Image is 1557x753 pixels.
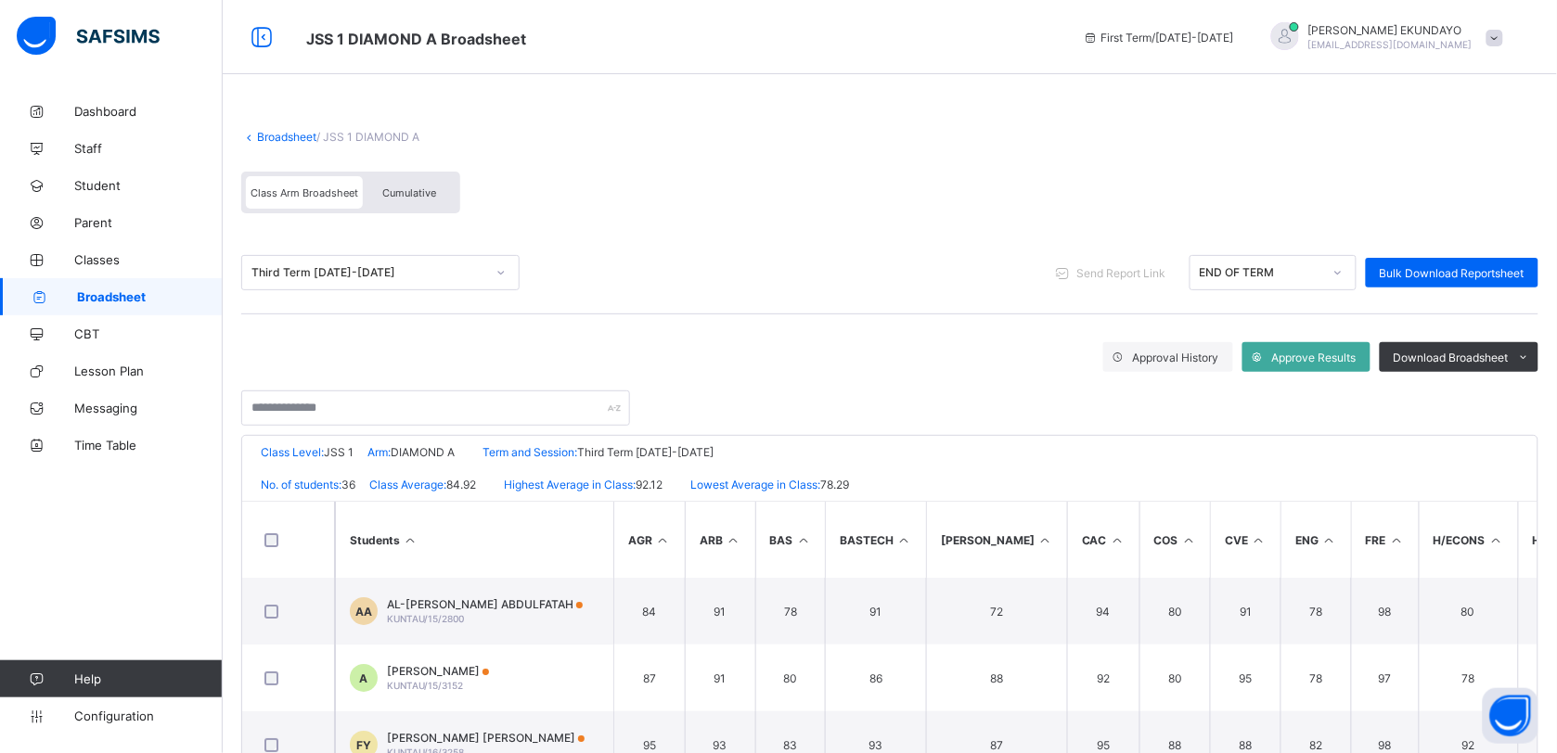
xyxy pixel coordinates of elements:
span: / JSS 1 DIAMOND A [316,130,419,144]
th: [PERSON_NAME] [926,502,1067,578]
i: Sort in Ascending Order [1251,533,1267,547]
i: Sort in Ascending Order [1321,533,1337,547]
td: 92 [1067,645,1139,711]
span: JSS 1 [324,445,354,459]
span: Arm: [367,445,391,459]
i: Sort in Ascending Order [1389,533,1405,547]
span: Configuration [74,708,222,723]
td: 78 [1280,578,1351,645]
td: 87 [613,645,685,711]
td: 88 [926,645,1067,711]
td: 95 [1210,645,1280,711]
span: KUNTAU/15/2800 [387,613,464,624]
span: Parent [74,215,223,230]
i: Sort in Ascending Order [896,533,912,547]
th: CVE [1210,502,1280,578]
div: SOLOMONEKUNDAYO [1253,22,1512,53]
td: 78 [1419,645,1518,711]
span: Help [74,671,222,686]
button: Open asap [1483,688,1538,744]
th: FRE [1351,502,1419,578]
td: 72 [926,578,1067,645]
span: No. of students: [261,478,341,491]
td: 91 [825,578,926,645]
td: 84 [613,578,685,645]
span: Class Arm Broadsheet [306,30,526,48]
th: COS [1139,502,1211,578]
i: Sort in Ascending Order [1037,533,1053,547]
td: 86 [825,645,926,711]
span: Student [74,178,223,193]
span: A [360,671,368,685]
span: Staff [74,141,223,156]
span: Classes [74,252,223,267]
td: 98 [1351,578,1419,645]
th: BAS [755,502,826,578]
span: Bulk Download Reportsheet [1380,266,1525,280]
td: 80 [1139,645,1211,711]
i: Sort in Ascending Order [1181,533,1197,547]
span: [PERSON_NAME] [PERSON_NAME] [387,731,585,745]
span: Third Term [DATE]-[DATE] [577,445,714,459]
div: END OF TERM [1200,266,1322,280]
td: 80 [1419,578,1518,645]
span: Highest Average in Class: [504,478,636,491]
span: 78.29 [820,478,849,491]
span: Lesson Plan [74,364,223,378]
th: H/ECONS [1419,502,1518,578]
td: 94 [1067,578,1139,645]
span: Cumulative [382,186,436,199]
span: Lowest Average in Class: [690,478,820,491]
th: Students [335,502,613,578]
span: Approve Results [1272,351,1357,364]
span: Class Level: [261,445,324,459]
span: FY [356,738,371,752]
th: ENG [1280,502,1351,578]
span: Time Table [74,438,223,453]
span: session/term information [1083,31,1234,45]
span: [PERSON_NAME] [387,664,489,678]
span: Broadsheet [77,289,223,304]
th: CAC [1067,502,1139,578]
td: 78 [1280,645,1351,711]
span: AL-[PERSON_NAME] ABDULFATAH [387,597,583,611]
i: Sort in Ascending Order [1488,533,1504,547]
span: DIAMOND A [391,445,455,459]
i: Sort in Ascending Order [1110,533,1126,547]
span: Class Arm Broadsheet [251,186,358,199]
td: 80 [1139,578,1211,645]
td: 91 [685,645,755,711]
i: Sort Ascending [403,533,418,547]
span: 36 [341,478,355,491]
span: Dashboard [74,104,223,119]
i: Sort in Ascending Order [726,533,741,547]
td: 78 [755,578,826,645]
a: Broadsheet [257,130,316,144]
span: Approval History [1133,351,1219,364]
img: safsims [17,17,160,56]
span: KUNTAU/15/3152 [387,680,463,691]
th: AGR [613,502,685,578]
span: CBT [74,326,223,341]
span: Messaging [74,401,223,415]
span: Download Broadsheet [1394,351,1509,364]
th: ARB [685,502,755,578]
td: 91 [685,578,755,645]
td: 91 [1210,578,1280,645]
span: AA [355,605,372,619]
span: 84.92 [446,478,476,491]
i: Sort in Ascending Order [655,533,671,547]
td: 80 [755,645,826,711]
th: BASTECH [825,502,926,578]
span: 92.12 [636,478,663,491]
div: Third Term [DATE]-[DATE] [251,266,485,280]
span: Class Average: [369,478,446,491]
span: Term and Session: [483,445,577,459]
span: [EMAIL_ADDRESS][DOMAIN_NAME] [1308,39,1473,50]
i: Sort in Ascending Order [796,533,812,547]
td: 97 [1351,645,1419,711]
span: [PERSON_NAME] EKUNDAYO [1308,23,1473,37]
span: Send Report Link [1077,266,1166,280]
